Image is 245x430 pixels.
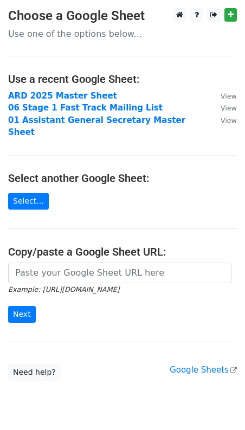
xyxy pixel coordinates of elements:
p: Use one of the options below... [8,28,237,40]
a: Google Sheets [170,365,237,375]
a: View [210,91,237,101]
a: Need help? [8,364,61,381]
h3: Choose a Google Sheet [8,8,237,24]
small: Example: [URL][DOMAIN_NAME] [8,285,119,294]
input: Next [8,306,36,323]
input: Paste your Google Sheet URL here [8,263,231,283]
a: 06 Stage 1 Fast Track Mailing List [8,103,163,113]
h4: Copy/paste a Google Sheet URL: [8,245,237,258]
small: View [221,104,237,112]
a: ARD 2025 Master Sheet [8,91,117,101]
a: 01 Assistant General Secretary Master Sheet [8,115,185,138]
small: View [221,92,237,100]
h4: Use a recent Google Sheet: [8,73,237,86]
a: View [210,103,237,113]
h4: Select another Google Sheet: [8,172,237,185]
a: Select... [8,193,49,210]
small: View [221,116,237,125]
a: View [210,115,237,125]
